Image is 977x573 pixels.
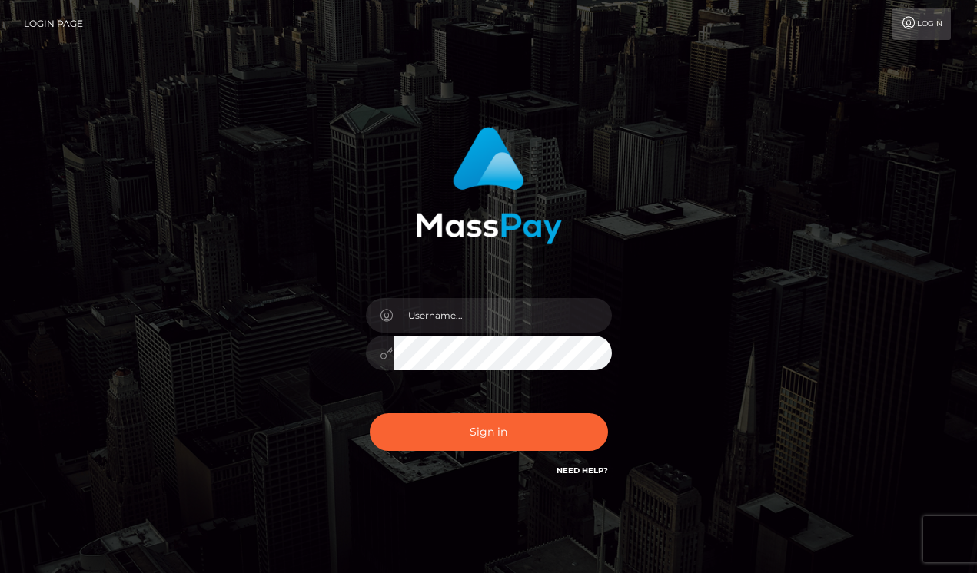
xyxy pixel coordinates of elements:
[24,8,83,40] a: Login Page
[892,8,951,40] a: Login
[394,298,612,333] input: Username...
[370,413,608,451] button: Sign in
[557,465,608,475] a: Need Help?
[416,127,562,244] img: MassPay Login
